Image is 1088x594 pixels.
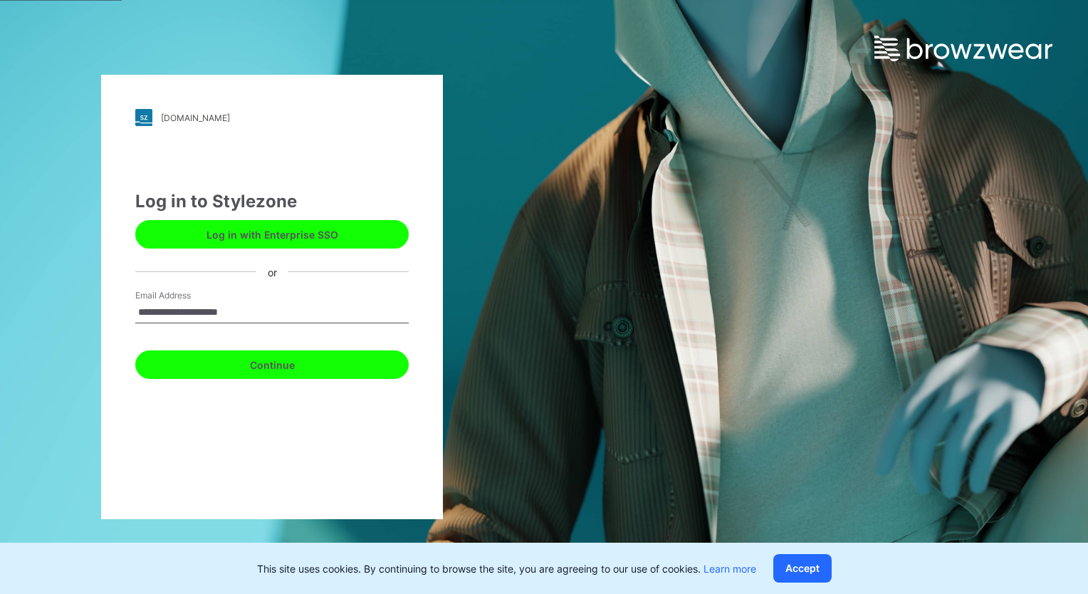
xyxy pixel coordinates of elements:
[257,561,756,576] p: This site uses cookies. By continuing to browse the site, you are agreeing to our use of cookies.
[874,36,1052,61] img: browzwear-logo.e42bd6dac1945053ebaf764b6aa21510.svg
[135,189,409,214] div: Log in to Stylezone
[135,109,152,126] img: stylezone-logo.562084cfcfab977791bfbf7441f1a819.svg
[256,264,288,279] div: or
[161,113,230,123] div: [DOMAIN_NAME]
[773,554,832,583] button: Accept
[135,289,235,302] label: Email Address
[703,563,756,575] a: Learn more
[135,350,409,379] button: Continue
[135,220,409,249] button: Log in with Enterprise SSO
[135,109,409,126] a: [DOMAIN_NAME]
